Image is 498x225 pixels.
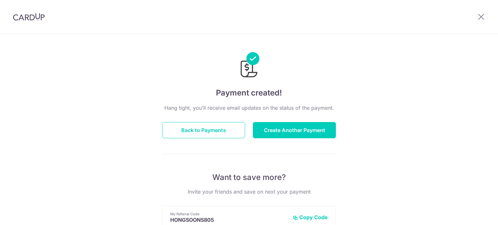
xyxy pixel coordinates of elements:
[162,87,336,99] h4: Payment created!
[162,104,336,112] p: Hang tight, you’ll receive email updates on the status of the payment.
[253,122,336,138] button: Create Another Payment
[162,188,336,196] p: Invite your friends and save on next your payment
[293,214,328,220] button: Copy Code
[162,122,245,138] button: Back to Payments
[13,13,45,21] img: CardUp
[162,172,336,183] p: Want to save more?
[170,211,288,217] p: My Referral Code
[170,217,288,223] p: HONGSOONS805
[239,52,259,79] img: Payments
